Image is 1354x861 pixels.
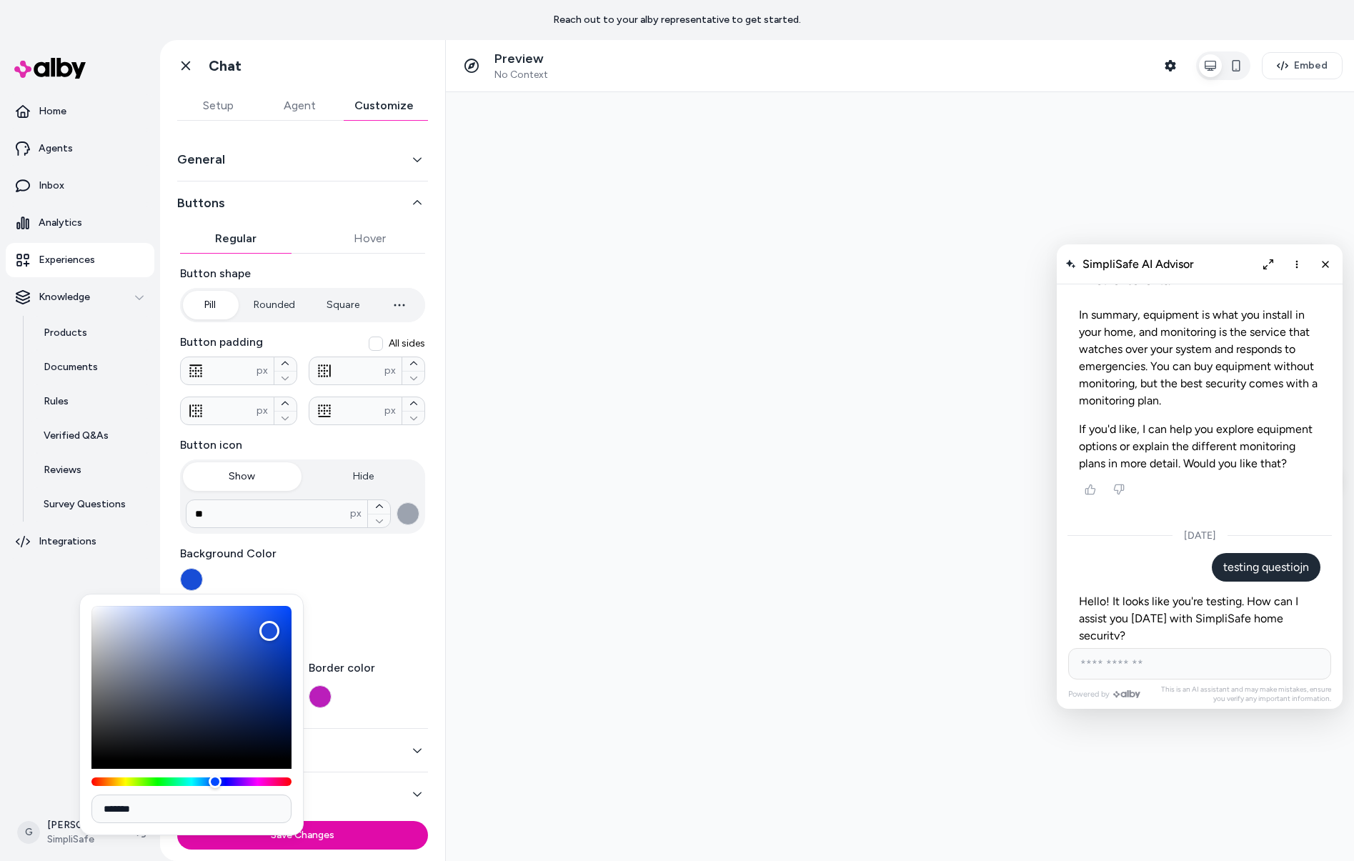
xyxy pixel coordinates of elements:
[177,193,428,213] button: Buttons
[1294,59,1328,73] span: Embed
[29,487,154,522] a: Survey Questions
[6,94,154,129] a: Home
[180,334,425,351] label: Button padding
[39,141,73,156] p: Agents
[209,57,242,75] h1: Chat
[304,462,423,491] button: Hide
[6,206,154,240] a: Analytics
[9,810,123,855] button: G[PERSON_NAME]SimpliSafe
[39,253,95,267] p: Experiences
[369,337,383,351] button: All sides
[239,291,309,319] button: Rounded
[39,179,64,193] p: Inbox
[39,104,66,119] p: Home
[309,660,426,677] label: Border color
[44,394,69,409] p: Rules
[44,429,109,443] p: Verified Q&As
[312,291,374,319] button: Square
[180,545,425,562] label: Background Color
[177,224,428,717] div: Buttons
[180,265,425,282] label: Button shape
[389,337,425,351] span: All sides
[553,13,801,27] p: Reach out to your alby representative to get started.
[384,364,396,378] span: px
[29,453,154,487] a: Reviews
[1262,52,1343,79] button: Embed
[257,404,268,418] span: px
[340,91,428,120] button: Customize
[350,507,362,521] span: px
[44,326,87,340] p: Products
[177,149,428,169] button: General
[91,777,292,786] div: Hue
[384,404,396,418] span: px
[259,91,340,120] button: Agent
[180,224,292,253] button: Regular
[39,216,82,230] p: Analytics
[6,243,154,277] a: Experiences
[494,69,548,81] span: No Context
[6,524,154,559] a: Integrations
[39,534,96,549] p: Integrations
[183,291,237,319] button: Pill
[44,360,98,374] p: Documents
[6,169,154,203] a: Inbox
[29,384,154,419] a: Rules
[44,463,81,477] p: Reviews
[177,821,428,850] button: Save Changes
[6,280,154,314] button: Knowledge
[14,58,86,79] img: alby Logo
[44,497,126,512] p: Survey Questions
[494,51,548,67] p: Preview
[39,290,90,304] p: Knowledge
[29,316,154,350] a: Products
[29,419,154,453] a: Verified Q&As
[180,437,425,454] label: Button icon
[47,818,111,832] p: [PERSON_NAME]
[29,350,154,384] a: Documents
[6,131,154,166] a: Agents
[17,821,40,844] span: G
[257,364,268,378] span: px
[47,832,111,847] span: SimpliSafe
[314,224,426,253] button: Hover
[91,606,292,760] div: Color
[177,91,259,120] button: Setup
[183,462,302,491] button: Show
